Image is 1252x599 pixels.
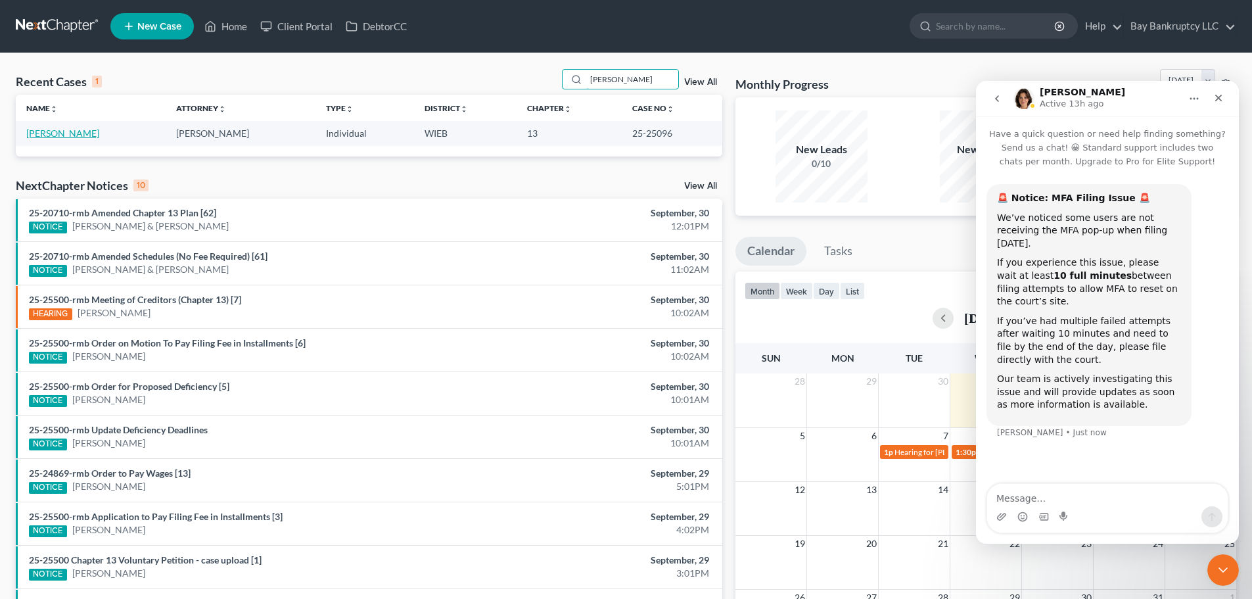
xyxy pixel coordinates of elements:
[218,105,226,113] i: unfold_more
[29,308,72,320] div: HEARING
[29,337,306,348] a: 25-25500-rmb Order on Motion To Pay Filing Fee in Installments [6]
[72,263,229,276] a: [PERSON_NAME] & [PERSON_NAME]
[72,437,145,450] a: [PERSON_NAME]
[812,237,864,266] a: Tasks
[776,157,868,170] div: 0/10
[166,121,315,145] td: [PERSON_NAME]
[491,306,709,320] div: 10:02AM
[884,447,893,457] span: 1p
[491,263,709,276] div: 11:02AM
[666,105,674,113] i: unfold_more
[29,381,229,392] a: 25-25500-rmb Order for Proposed Deficiency [5]
[29,569,67,581] div: NOTICE
[491,523,709,537] div: 4:02PM
[527,103,572,113] a: Chapterunfold_more
[976,81,1239,544] iframe: Intercom live chat
[26,128,99,139] a: [PERSON_NAME]
[29,352,67,364] div: NOTICE
[425,103,468,113] a: Districtunfold_more
[1207,554,1239,586] iframe: Intercom live chat
[940,142,1032,157] div: New Clients
[176,103,226,113] a: Attorneyunfold_more
[16,74,102,89] div: Recent Cases
[92,76,102,87] div: 1
[72,350,145,363] a: [PERSON_NAME]
[793,536,806,552] span: 19
[16,178,149,193] div: NextChapter Notices
[684,181,717,191] a: View All
[906,352,923,364] span: Tue
[29,395,67,407] div: NOTICE
[29,207,216,218] a: 25-20710-rmb Amended Chapter 13 Plan [62]
[491,567,709,580] div: 3:01PM
[491,220,709,233] div: 12:01PM
[491,423,709,437] div: September, 30
[937,373,950,389] span: 30
[1124,14,1236,38] a: Bay Bankruptcy LLC
[865,482,878,498] span: 13
[975,352,996,364] span: Wed
[72,393,145,406] a: [PERSON_NAME]
[735,76,829,92] h3: Monthly Progress
[937,536,950,552] span: 21
[491,437,709,450] div: 10:01AM
[339,14,413,38] a: DebtorCC
[491,510,709,523] div: September, 29
[940,157,1032,170] div: 0/7
[72,523,145,537] a: [PERSON_NAME]
[460,105,468,113] i: unfold_more
[865,373,878,389] span: 29
[78,306,151,320] a: [PERSON_NAME]
[491,393,709,406] div: 10:01AM
[564,105,572,113] i: unfold_more
[1078,14,1123,38] a: Help
[29,511,283,522] a: 25-25500-rmb Application to Pay Filing Fee in Installments [3]
[72,567,145,580] a: [PERSON_NAME]
[29,525,67,537] div: NOTICE
[491,480,709,493] div: 5:01PM
[29,424,208,435] a: 25-25500-rmb Update Deficiency Deadlines
[26,103,58,113] a: Nameunfold_more
[632,103,674,113] a: Case Nounfold_more
[840,282,865,300] button: list
[942,428,950,444] span: 7
[414,121,517,145] td: WIEB
[684,78,717,87] a: View All
[315,121,414,145] td: Individual
[29,251,267,262] a: 25-20710-rmb Amended Schedules (No Fee Required) [61]
[491,250,709,263] div: September, 30
[491,554,709,567] div: September, 29
[491,293,709,306] div: September, 30
[491,467,709,480] div: September, 29
[517,121,621,145] td: 13
[735,237,806,266] a: Calendar
[491,380,709,393] div: September, 30
[29,554,262,565] a: 25-25500 Chapter 13 Voluntary Petition - case upload [1]
[813,282,840,300] button: day
[29,467,191,479] a: 25-24869-rmb Order to Pay Wages [13]
[936,14,1056,38] input: Search by name...
[50,105,58,113] i: unfold_more
[254,14,339,38] a: Client Portal
[870,428,878,444] span: 6
[137,22,181,32] span: New Case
